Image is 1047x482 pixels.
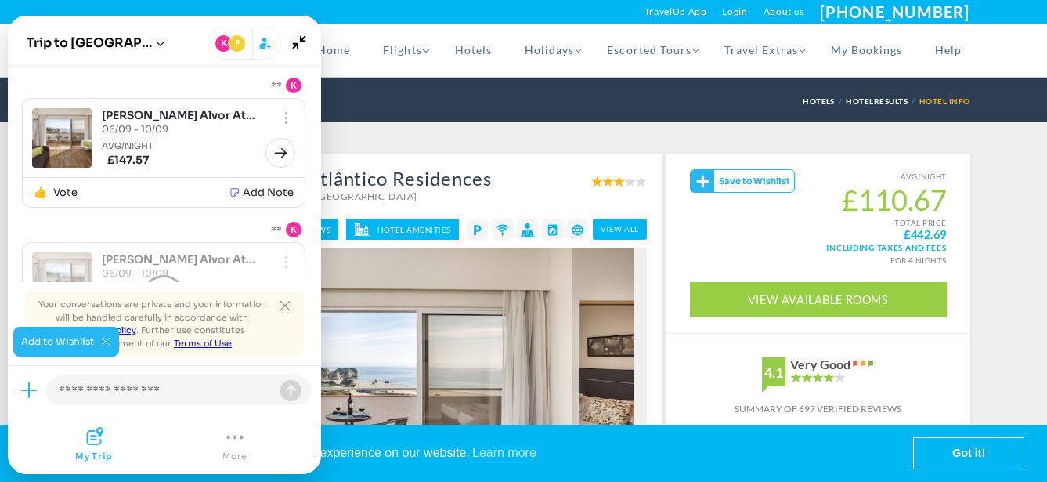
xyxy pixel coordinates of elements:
[593,219,647,240] a: view all
[439,24,508,77] a: Hotels
[470,441,539,465] a: learn more about cookies
[762,357,785,386] div: 4.1
[690,169,947,183] small: AVG/NIGHT
[690,241,947,252] span: Including taxes and fees
[690,252,947,266] div: for 4 nights
[919,24,969,77] a: Help
[919,87,970,115] li: Hotel Info
[814,24,919,77] a: My Bookings
[846,96,912,106] a: HotelResults
[708,24,814,77] a: Travel Extras
[803,96,839,106] a: Hotels
[8,16,321,474] gamitee-draggable-frame: Joyned Window
[301,24,366,77] a: Home
[914,438,1024,469] a: dismiss cookie message
[508,24,590,77] a: Holidays
[790,357,850,371] div: Very Good
[690,282,947,317] a: View Available Rooms
[690,217,947,241] small: TOTAL PRICE
[366,24,438,77] a: Flights
[23,441,913,465] span: This website uses cookies to ensure you get the best experience on our website.
[690,183,947,217] span: £110.67
[346,219,459,240] a: Hotel Amenities
[904,229,947,241] strong: £442.69
[590,24,708,77] a: Escorted Tours
[666,402,970,416] div: Summary of 697 verified reviews
[690,169,796,193] gamitee-button: Get your friends' opinions
[820,2,969,21] a: [PHONE_NUMBER]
